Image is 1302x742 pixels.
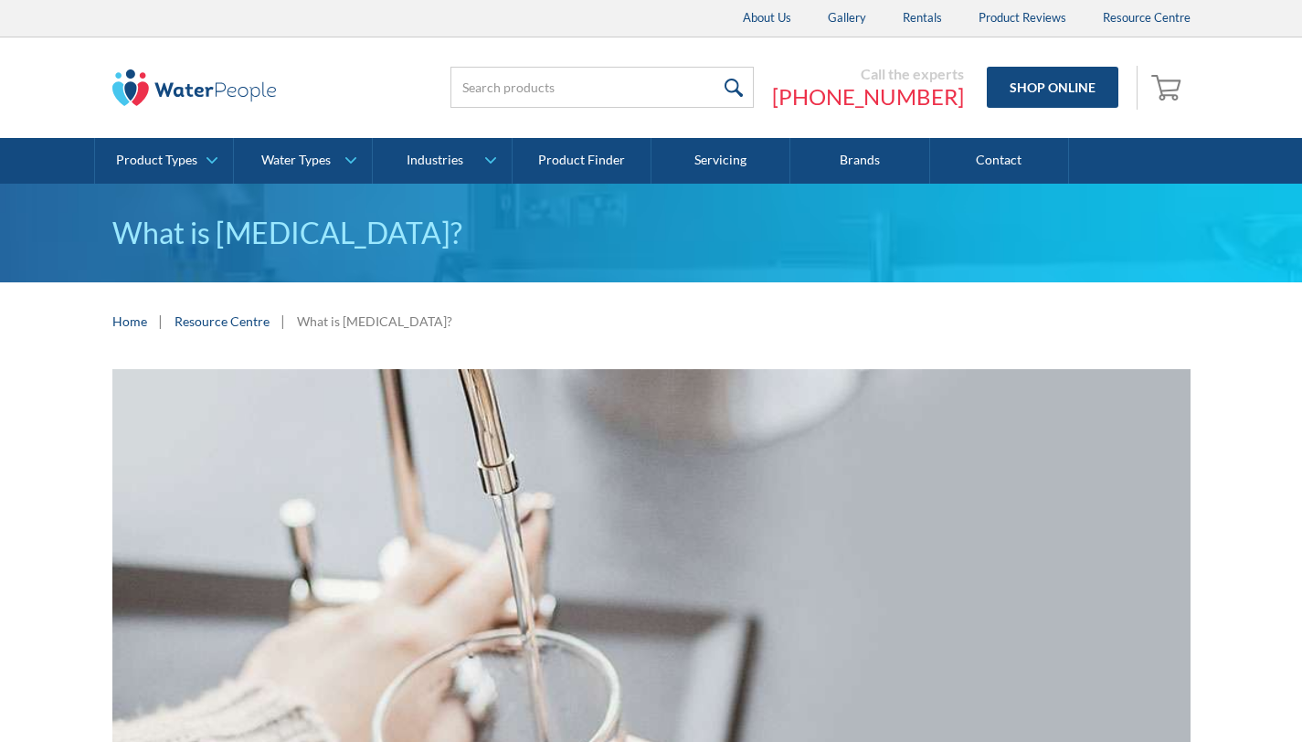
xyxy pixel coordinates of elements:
[116,153,197,168] div: Product Types
[651,138,790,184] a: Servicing
[790,138,929,184] a: Brands
[156,310,165,332] div: |
[407,153,463,168] div: Industries
[772,83,964,111] a: [PHONE_NUMBER]
[112,69,277,106] img: The Water People
[261,153,331,168] div: Water Types
[772,65,964,83] div: Call the experts
[373,138,511,184] a: Industries
[112,312,147,331] a: Home
[279,310,288,332] div: |
[112,211,1191,255] h1: What is [MEDICAL_DATA]?
[1151,72,1186,101] img: shopping cart
[987,67,1118,108] a: Shop Online
[450,67,754,108] input: Search products
[234,138,372,184] a: Water Types
[513,138,651,184] a: Product Finder
[930,138,1069,184] a: Contact
[1147,66,1191,110] a: Open empty cart
[175,312,270,331] a: Resource Centre
[297,312,452,331] div: What is [MEDICAL_DATA]?
[95,138,233,184] a: Product Types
